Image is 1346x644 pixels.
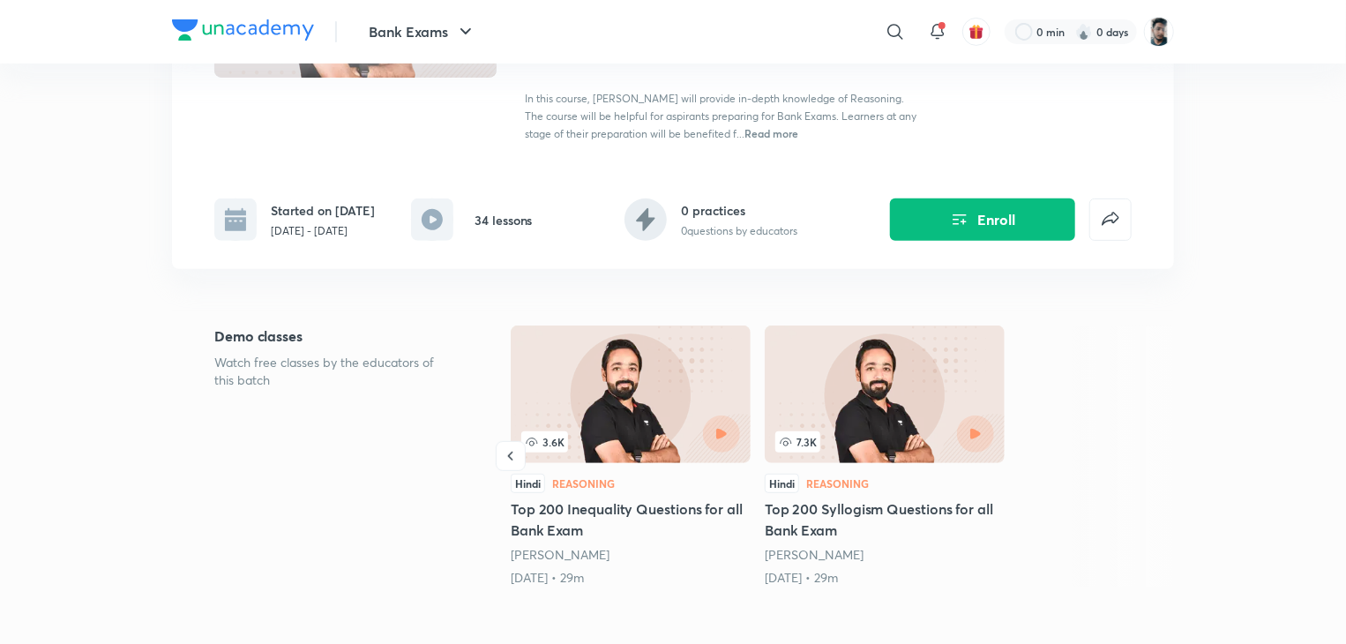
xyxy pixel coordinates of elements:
[962,18,991,46] button: avatar
[511,326,751,587] a: 3.6KHindiReasoningTop 200 Inequality Questions for all Bank Exam[PERSON_NAME][DATE] • 29m
[968,24,984,40] img: avatar
[890,198,1075,241] button: Enroll
[806,478,869,489] div: Reasoning
[765,546,864,563] a: [PERSON_NAME]
[744,126,798,140] span: Read more
[271,223,375,239] p: [DATE] - [DATE]
[172,19,314,45] a: Company Logo
[511,474,545,493] div: Hindi
[475,211,533,229] h6: 34 lessons
[511,569,751,587] div: 25th May • 29m
[552,478,615,489] div: Reasoning
[511,546,751,564] div: Puneet Kumar Sharma
[214,354,454,389] p: Watch free classes by the educators of this batch
[214,326,454,347] h5: Demo classes
[765,474,799,493] div: Hindi
[525,92,916,140] span: In this course, [PERSON_NAME] will provide in-depth knowledge of Reasoning. The course will be he...
[511,326,751,587] a: Top 200 Inequality Questions for all Bank Exam
[172,19,314,41] img: Company Logo
[511,546,609,563] a: [PERSON_NAME]
[765,569,1005,587] div: 25th May • 29m
[521,431,568,453] span: 3.6K
[358,14,487,49] button: Bank Exams
[775,431,820,453] span: 7.3K
[511,498,751,541] h5: Top 200 Inequality Questions for all Bank Exam
[1144,17,1174,47] img: Snehasish Das
[1089,198,1132,241] button: false
[681,223,797,239] p: 0 questions by educators
[765,546,1005,564] div: Puneet Kumar Sharma
[765,326,1005,587] a: 7.3KHindiReasoningTop 200 Syllogism Questions for all Bank Exam[PERSON_NAME][DATE] • 29m
[765,498,1005,541] h5: Top 200 Syllogism Questions for all Bank Exam
[681,201,797,220] h6: 0 practices
[1075,23,1093,41] img: streak
[765,326,1005,587] a: Top 200 Syllogism Questions for all Bank Exam
[271,201,375,220] h6: Started on [DATE]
